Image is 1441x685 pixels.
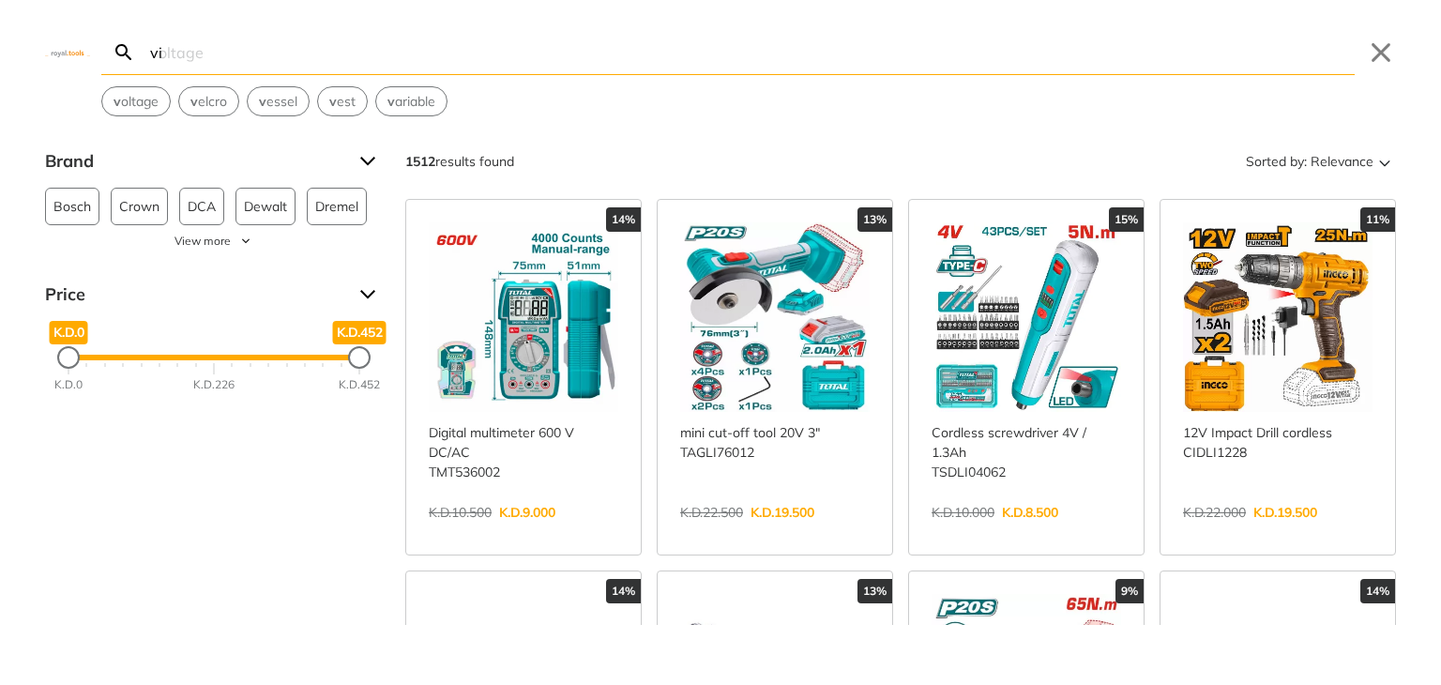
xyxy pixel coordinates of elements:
[45,280,345,310] span: Price
[114,93,121,110] strong: v
[307,188,367,225] button: Dremel
[259,92,297,112] span: essel
[45,233,383,250] button: View more
[857,579,892,603] div: 13%
[102,87,170,115] button: Select suggestion: voltage
[146,30,1355,74] input: Search…
[190,92,227,112] span: elcro
[1115,579,1144,603] div: 9%
[113,41,135,64] svg: Search
[193,376,235,393] div: K.D.226
[53,189,91,224] span: Bosch
[317,86,368,116] div: Suggestion: vest
[348,346,371,369] div: Maximum Price
[1242,146,1396,176] button: Sorted by:Relevance Sort
[315,189,358,224] span: Dremel
[178,86,239,116] div: Suggestion: velcro
[405,146,514,176] div: results found
[1373,150,1396,173] svg: Sort
[1360,207,1395,232] div: 11%
[405,153,435,170] strong: 1512
[101,86,171,116] div: Suggestion: voltage
[375,86,447,116] div: Suggestion: variable
[1311,146,1373,176] span: Relevance
[235,188,296,225] button: Dewalt
[119,189,159,224] span: Crown
[248,87,309,115] button: Select suggestion: vessel
[45,188,99,225] button: Bosch
[45,146,345,176] span: Brand
[190,93,198,110] strong: v
[1360,579,1395,603] div: 14%
[857,207,892,232] div: 13%
[57,346,80,369] div: Minimum Price
[259,93,266,110] strong: v
[114,92,159,112] span: oltage
[606,207,641,232] div: 14%
[111,188,168,225] button: Crown
[244,189,287,224] span: Dewalt
[606,579,641,603] div: 14%
[179,87,238,115] button: Select suggestion: velcro
[339,376,380,393] div: K.D.452
[179,188,224,225] button: DCA
[247,86,310,116] div: Suggestion: vessel
[329,93,337,110] strong: v
[54,376,83,393] div: K.D.0
[45,48,90,56] img: Close
[188,189,216,224] span: DCA
[387,92,435,112] span: ariable
[174,233,231,250] span: View more
[1366,38,1396,68] button: Close
[376,87,447,115] button: Select suggestion: variable
[1109,207,1144,232] div: 15%
[318,87,367,115] button: Select suggestion: vest
[329,92,356,112] span: est
[387,93,395,110] strong: v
